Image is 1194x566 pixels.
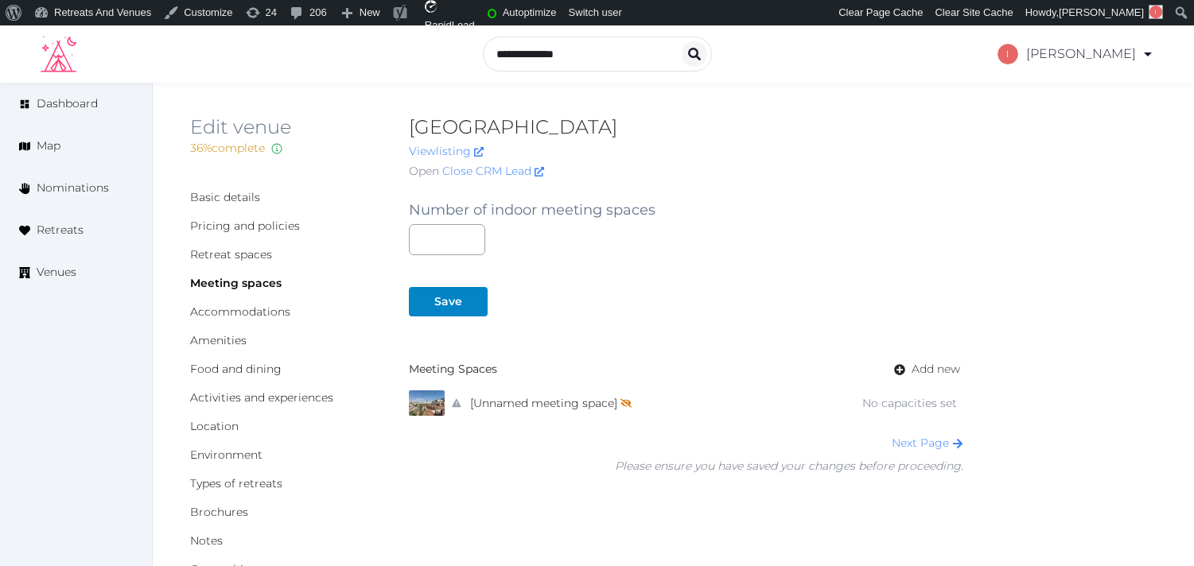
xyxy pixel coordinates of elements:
a: Retreat spaces [190,247,272,262]
a: Location [190,419,239,433]
span: Venues [37,264,76,281]
div: Please ensure you have saved your changes before proceeding. [615,458,963,475]
a: Accommodations [190,304,290,319]
h2: [GEOGRAPHIC_DATA] [409,114,963,140]
a: Notes [190,533,223,548]
div: No capacities set [842,395,957,412]
a: [PERSON_NAME] [998,32,1154,76]
span: Clear Site Cache [935,6,1013,18]
a: Next Page [892,436,963,450]
a: Activities and experiences [190,390,333,405]
img: 20200924_133748-150x150.jpg [409,390,445,416]
button: Save [409,287,488,316]
a: Add new [881,355,963,384]
a: Meeting spaces [190,276,282,290]
a: Types of retreats [190,476,282,490]
a: Brochures [190,505,248,519]
h2: Edit venue [190,114,383,140]
span: Add new [912,361,960,378]
span: Clear Page Cache [838,6,923,18]
span: Dashboard [37,95,98,112]
a: Viewlisting [409,144,484,158]
span: Retreats [37,222,84,238]
div: Save [434,293,462,310]
span: Map [37,138,60,154]
a: Close CRM Lead [442,163,544,180]
a: Basic details [190,190,260,204]
strong: Meeting Spaces [409,362,497,377]
span: 36 % complete [190,141,265,155]
label: Number of indoor meeting spaces [409,199,655,221]
a: Food and dining [190,362,282,376]
span: Nominations [37,180,109,196]
a: [Unnamed meeting space] [470,392,632,415]
span: Open [409,163,439,180]
a: Environment [190,448,263,462]
a: Pricing and policies [190,219,300,233]
a: Amenities [190,333,247,347]
span: [PERSON_NAME] [1059,6,1144,18]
